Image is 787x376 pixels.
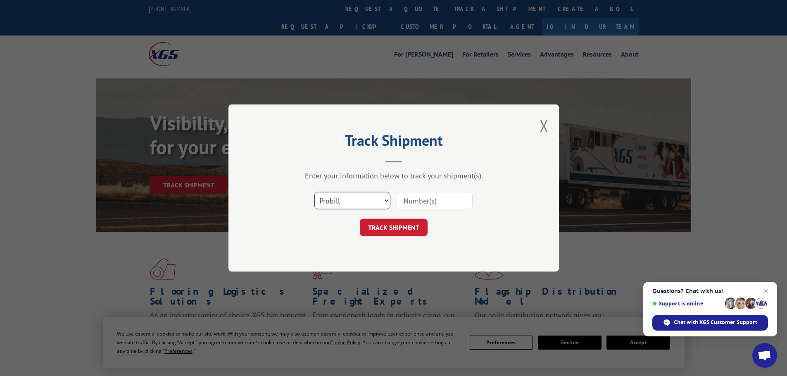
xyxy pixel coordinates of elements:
[652,315,768,331] div: Chat with XGS Customer Support
[360,219,428,236] button: TRACK SHIPMENT
[270,171,518,180] div: Enter your information below to track your shipment(s).
[540,115,549,137] button: Close modal
[752,343,777,368] div: Open chat
[674,319,757,326] span: Chat with XGS Customer Support
[270,135,518,150] h2: Track Shipment
[652,288,768,294] span: Questions? Chat with us!
[397,192,473,209] input: Number(s)
[761,286,771,296] span: Close chat
[652,300,722,307] span: Support is online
